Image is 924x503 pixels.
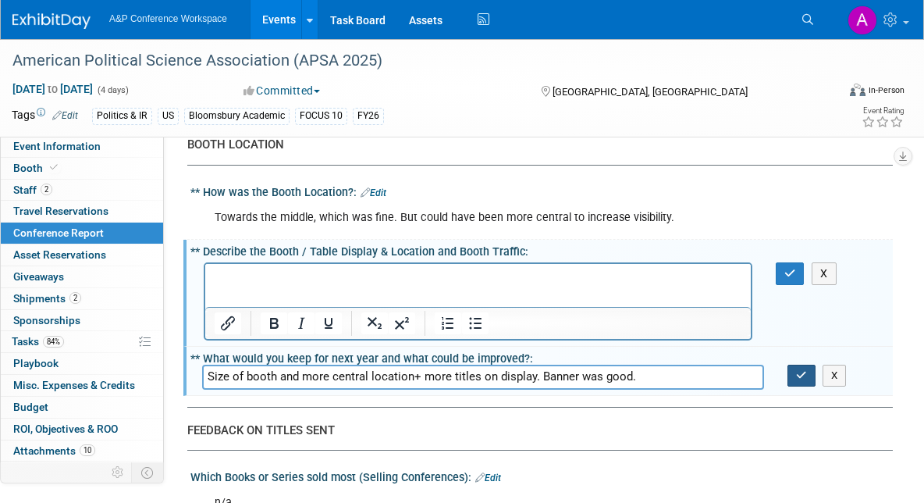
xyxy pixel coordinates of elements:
button: Insert/edit link [215,312,241,334]
span: 2 [41,184,52,195]
iframe: Rich Text Area [205,264,751,307]
i: Booth reservation complete [50,163,58,172]
button: Superscript [389,312,415,334]
img: Format-Inperson.png [850,84,865,96]
a: Playbook [1,353,163,374]
a: ROI, Objectives & ROO [1,419,163,440]
a: Edit [475,473,501,483]
button: Committed [238,83,326,98]
span: 10 [80,444,95,456]
a: Attachments10 [1,441,163,462]
td: Personalize Event Tab Strip [105,462,132,483]
span: Misc. Expenses & Credits [13,379,135,391]
button: Underline [315,312,342,334]
span: 84% [43,336,64,348]
span: Playbook [13,357,59,369]
div: FOCUS 10 [295,108,347,124]
a: Conference Report [1,223,163,244]
span: Booth [13,162,61,174]
span: Sponsorships [13,314,80,326]
div: Event Format [766,81,904,105]
div: US [158,108,179,124]
span: Conference Report [13,227,104,239]
div: In-Person [868,84,904,96]
a: Edit [52,110,78,121]
span: 2 [69,292,81,304]
span: [GEOGRAPHIC_DATA], [GEOGRAPHIC_DATA] [553,86,748,98]
span: ROI, Objectives & ROO [13,423,118,435]
a: Misc. Expenses & Credits [1,375,163,396]
span: Giveaways [13,270,64,283]
button: X [823,365,847,387]
span: Event Information [13,140,101,152]
div: Bloomsbury Academic [184,108,290,124]
div: Politics & IR [92,108,152,124]
span: Travel Reservations [13,205,108,217]
div: FY26 [353,108,384,124]
div: FEEDBACK ON TITLES SENT [187,423,881,439]
button: Bold [261,312,287,334]
span: Staff [13,184,52,196]
div: ** What would you keep for next year and what could be improved?: [190,347,893,366]
img: ExhibitDay [12,13,91,29]
span: Attachments [13,444,95,457]
a: Giveaways [1,266,163,287]
button: Italic [288,312,315,334]
a: Tasks84% [1,331,163,352]
a: Sponsorships [1,310,163,331]
span: Budget [13,401,48,413]
a: Travel Reservations [1,201,163,222]
div: BOOTH LOCATION [187,137,881,153]
a: Budget [1,397,163,418]
div: Towards the middle, which was fine. But could have been more central to increase visibility. [204,202,752,234]
button: Bullet list [462,312,489,334]
div: Which Books or Series sold most (Selling Conferences): [190,466,893,486]
span: [DATE] [DATE] [12,82,94,96]
a: Shipments2 [1,288,163,309]
div: ** How was the Booth Location?: [190,180,893,201]
div: American Political Science Association (APSA 2025) [7,47,817,75]
div: ** Describe the Booth / Table Display & Location and Booth Traffic: [190,240,893,259]
span: (4 days) [96,85,129,95]
span: to [45,83,60,95]
a: Edit [361,187,386,198]
div: Event Rating [862,107,904,115]
span: Shipments [13,292,81,305]
a: Event Information [1,136,163,157]
button: Subscript [361,312,388,334]
button: X [812,262,837,285]
td: Toggle Event Tabs [132,462,164,483]
span: A&P Conference Workspace [109,13,227,24]
button: Numbered list [435,312,461,334]
td: Tags [12,107,78,125]
a: Staff2 [1,180,163,201]
span: Asset Reservations [13,248,106,261]
img: Atifa Jiwa [848,5,877,35]
a: Asset Reservations [1,244,163,266]
a: Booth [1,158,163,179]
span: Tasks [12,335,64,348]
